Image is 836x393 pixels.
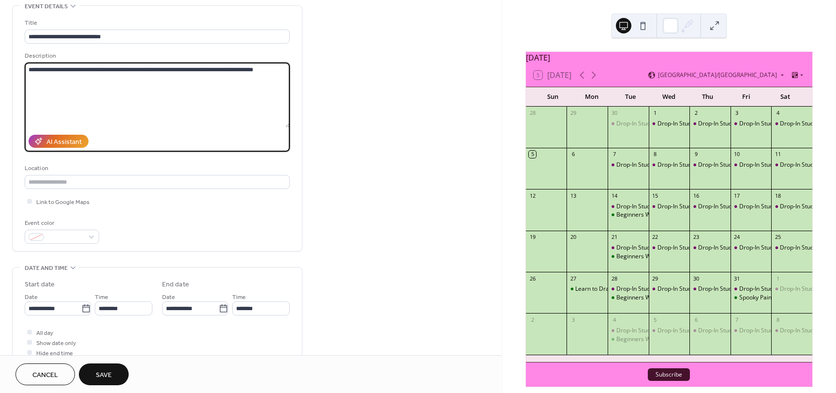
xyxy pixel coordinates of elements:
div: Drop-In Studio 12-4 [731,203,772,211]
div: Drop-In Studio 12-4 [657,327,710,335]
div: Drop-In Studio 12-4 [649,161,690,169]
div: 16 [692,192,700,199]
div: 1 [652,110,659,117]
div: 27 [569,275,577,282]
div: [DATE] [526,52,812,63]
div: Drop-In Studio 12-4 [739,203,791,211]
div: Drop-In Studio 12-4 [649,244,690,252]
div: 8 [652,151,659,158]
div: Drop-In Studio 12-4 [739,161,791,169]
div: Drop-In Studio 12-4 [649,327,690,335]
div: Drop-In Studio 12-4 [698,161,750,169]
div: Drop-In Studio 12-4 [771,203,812,211]
div: Drop-In Studio 12-4 [608,327,649,335]
div: Drop-In Studio 12-4 [780,161,832,169]
div: 18 [774,192,781,199]
div: 26 [529,275,536,282]
div: 7 [733,316,741,323]
div: Drop-In Studio 12-4 [657,203,710,211]
div: 6 [692,316,700,323]
div: 3 [569,316,577,323]
span: All day [36,328,53,338]
span: Date [162,292,175,302]
div: Drop-In Studio 12-4 [689,161,731,169]
div: Drop-In Studio 12-4 [689,120,731,128]
span: Hide end time [36,348,73,359]
div: Beginners Watercolour Classes [616,294,701,302]
div: Drop-In Studio 12-4 [731,161,772,169]
div: Event color [25,218,97,228]
div: Drop-In Studio 12-4 [698,244,750,252]
div: Fri [727,87,766,107]
div: Title [25,18,288,28]
div: Beginners Watercolour Classes [608,335,649,344]
div: Drop-In Studio 12-4 [739,120,791,128]
div: Beginners Watercolour Classes [616,335,701,344]
div: Drop-In Studio 12-4 [771,161,812,169]
div: 31 [733,275,741,282]
div: Spooky Paint Night [731,294,772,302]
span: Cancel [32,370,58,380]
div: Drop-In Studio 12-4 [739,285,791,293]
div: Drop-In Studio 12-4 [771,120,812,128]
span: Event details [25,1,68,12]
span: Time [232,292,246,302]
div: Start date [25,280,55,290]
div: 2 [692,110,700,117]
div: 23 [692,234,700,241]
div: Drop-In Studio 12-4 [731,327,772,335]
div: Description [25,51,288,61]
button: Subscribe [648,368,690,381]
div: Drop-In Studio 12-4 [616,327,669,335]
span: Save [96,370,112,380]
div: 28 [611,275,618,282]
div: Drop-In Studio 12-4 [689,203,731,211]
div: 25 [774,234,781,241]
div: Drop-In Studio 12-4 [780,120,832,128]
div: 19 [529,234,536,241]
a: Cancel [15,363,75,385]
div: Drop-In Studio 12-4 [657,120,710,128]
div: Drop-In Studio 12-4 [657,244,710,252]
div: Beginners Watercolour Classes [608,294,649,302]
div: Spooky Paint Night [739,294,790,302]
div: 10 [733,151,741,158]
div: Mon [572,87,611,107]
div: 11 [774,151,781,158]
div: Drop-In Studio 12-4 [771,244,812,252]
div: Sun [534,87,572,107]
div: Drop-In Studio 12-4 [616,161,669,169]
div: 24 [733,234,741,241]
div: Drop-In Studio 12-4 [616,285,669,293]
div: Beginners Watercolour Classes [616,211,701,219]
span: Date and time [25,263,68,273]
div: Tue [611,87,650,107]
div: Drop-In Studio 12-4 [608,244,649,252]
div: 4 [774,110,781,117]
div: Drop-In Studio 12-4 [739,327,791,335]
div: 14 [611,192,618,199]
div: 30 [611,110,618,117]
div: Drop-In Studio 12-4 [780,285,832,293]
div: Drop-In Studio 12-4 [608,120,649,128]
div: 1 [774,275,781,282]
div: Drop-In Studio 12-4 [649,285,690,293]
span: Date [25,292,38,302]
div: Beginners Watercolour Classes [616,252,701,261]
div: Drop-In Studio 12-4 [780,203,832,211]
div: Drop-In Studio 12-4 [616,244,669,252]
div: Drop-In Studio 12-4 [608,161,649,169]
div: 22 [652,234,659,241]
div: 30 [692,275,700,282]
div: Drop-In Studio 12-4 [780,327,832,335]
div: Drop-In Studio 12-4 [780,244,832,252]
div: Drop-In Studio 12-4 [649,203,690,211]
div: Drop-In Studio 12-4 [771,285,812,293]
div: 17 [733,192,741,199]
div: Drop-In Studio 12-4 [698,203,750,211]
span: [GEOGRAPHIC_DATA]/[GEOGRAPHIC_DATA] [658,72,777,78]
div: Drop-In Studio 12-4 [771,327,812,335]
div: 12 [529,192,536,199]
div: Beginners Watercolour Classes [608,211,649,219]
span: Time [95,292,108,302]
